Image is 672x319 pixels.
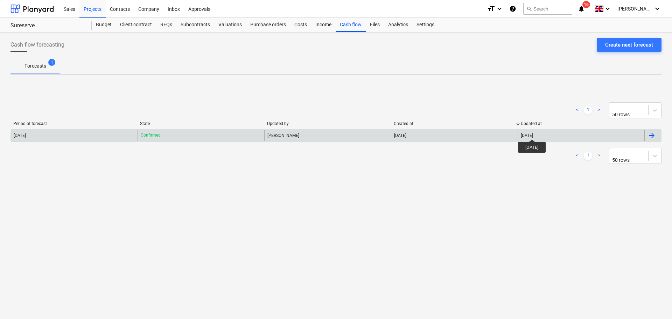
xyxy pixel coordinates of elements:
a: Previous page [573,106,581,115]
a: Costs [290,18,311,32]
a: Next page [595,106,603,115]
div: State [140,121,261,126]
a: Budget [92,18,116,32]
i: keyboard_arrow_down [495,5,504,13]
button: Search [523,3,572,15]
div: Updated by [267,121,388,126]
div: 50 rows [612,112,638,117]
a: Page 1 is your current page [584,152,592,160]
i: keyboard_arrow_down [603,5,612,13]
i: format_size [487,5,495,13]
div: [DATE] [14,133,26,138]
div: Period of forecast [13,121,134,126]
a: Settings [412,18,439,32]
span: Cash flow forecasting [10,41,64,49]
button: Create next forecast [597,38,661,52]
p: Confirmed [141,132,161,138]
p: Forecasts [24,62,46,70]
a: Income [311,18,336,32]
div: [DATE] [394,133,406,138]
a: Cash flow [336,18,366,32]
iframe: Chat Widget [637,285,672,319]
a: Analytics [384,18,412,32]
div: [PERSON_NAME] [264,130,391,141]
span: 1 [48,59,55,66]
i: keyboard_arrow_down [653,5,661,13]
span: search [526,6,532,12]
a: Next page [595,152,603,160]
div: 50 rows [612,157,638,163]
i: notifications [578,5,585,13]
a: Previous page [573,152,581,160]
a: Files [366,18,384,32]
a: Valuations [214,18,246,32]
span: [PERSON_NAME] [617,6,652,12]
div: Created at [394,121,515,126]
i: Knowledge base [509,5,516,13]
div: [DATE] [521,133,533,138]
a: RFQs [156,18,176,32]
div: Sureserve [10,22,83,29]
a: Subcontracts [176,18,214,32]
a: Page 1 is your current page [584,106,592,115]
a: Client contract [116,18,156,32]
a: Purchase orders [246,18,290,32]
div: Updated at [521,121,642,126]
div: Create next forecast [605,40,653,49]
span: 16 [582,1,590,8]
